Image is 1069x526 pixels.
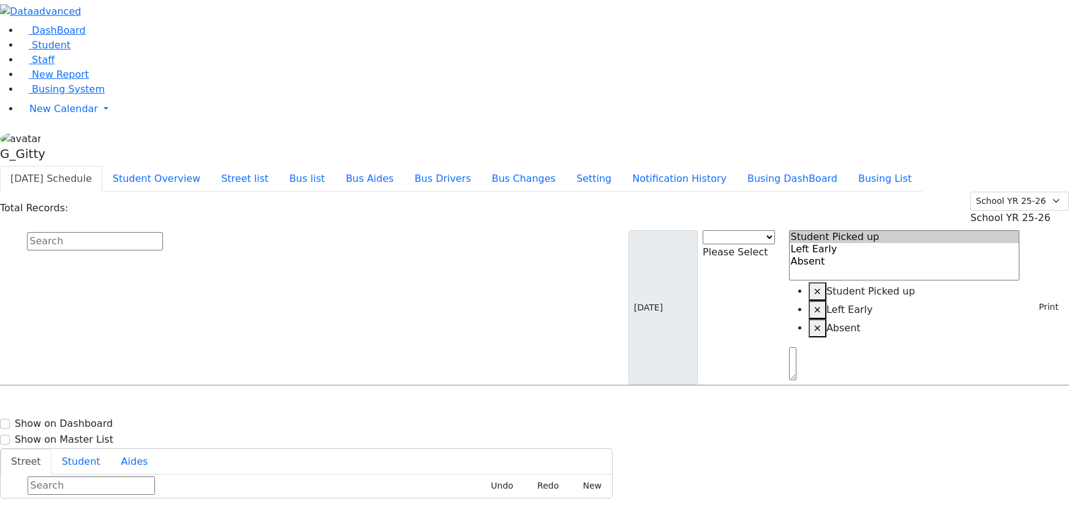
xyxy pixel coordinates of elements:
[477,476,519,495] button: Undo
[970,212,1051,224] span: School YR 25-26
[809,282,826,301] button: Remove item
[809,319,826,337] button: Remove item
[826,304,873,315] span: Left Early
[790,243,1019,255] option: Left Early
[32,24,86,36] span: DashBoard
[826,285,915,297] span: Student Picked up
[51,449,111,475] button: Student
[814,322,822,334] span: ×
[20,69,89,80] a: New Report
[15,432,113,447] label: Show on Master List
[111,449,159,475] button: Aides
[29,103,98,115] span: New Calendar
[622,166,737,192] button: Notification History
[15,416,113,431] label: Show on Dashboard
[566,166,622,192] button: Setting
[404,166,482,192] button: Bus Drivers
[20,24,86,36] a: DashBoard
[32,69,89,80] span: New Report
[809,301,826,319] button: Remove item
[20,54,55,66] a: Staff
[737,166,848,192] button: Busing DashBoard
[335,166,404,192] button: Bus Aides
[809,282,1020,301] li: Student Picked up
[1,475,612,498] div: Street
[32,39,70,51] span: Student
[789,347,796,380] textarea: Search
[20,83,105,95] a: Busing System
[32,83,105,95] span: Busing System
[28,476,155,495] input: Search
[32,54,55,66] span: Staff
[703,246,768,258] span: Please Select
[279,166,335,192] button: Bus list
[826,322,861,334] span: Absent
[524,476,564,495] button: Redo
[790,231,1019,243] option: Student Picked up
[20,97,1069,121] a: New Calendar
[1,449,51,475] button: Street
[211,166,279,192] button: Street list
[102,166,211,192] button: Student Overview
[27,232,163,250] input: Search
[814,285,822,297] span: ×
[790,255,1019,268] option: Absent
[970,192,1069,211] select: Default select example
[848,166,922,192] button: Busing List
[1024,298,1064,317] button: Print
[20,39,70,51] a: Student
[482,166,566,192] button: Bus Changes
[814,304,822,315] span: ×
[809,301,1020,319] li: Left Early
[809,319,1020,337] li: Absent
[569,476,607,495] button: New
